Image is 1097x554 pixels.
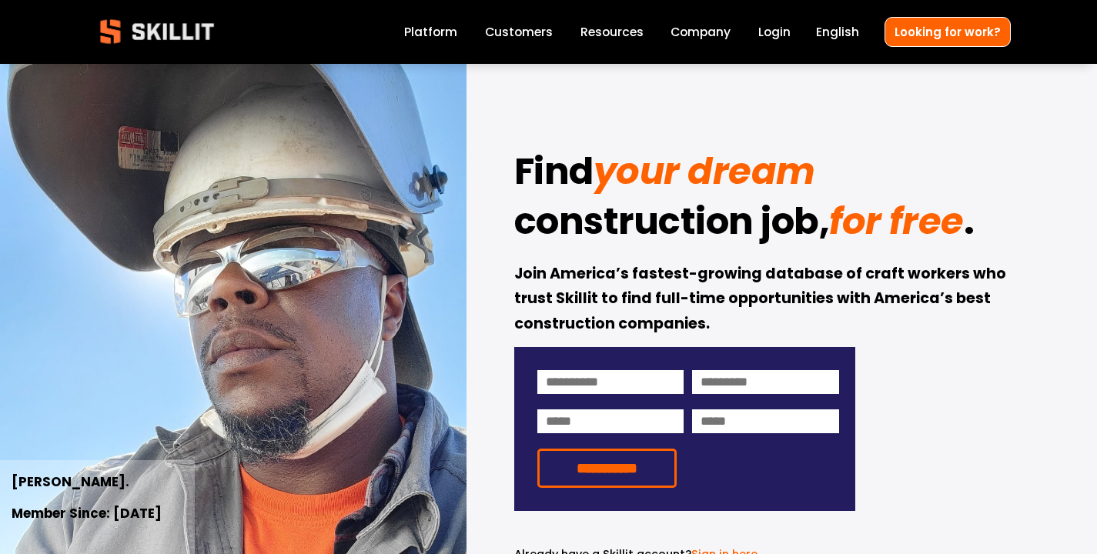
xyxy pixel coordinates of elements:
[580,22,644,42] a: folder dropdown
[671,22,731,42] a: Company
[514,143,594,206] strong: Find
[885,17,1011,47] a: Looking for work?
[964,193,975,256] strong: .
[816,22,859,42] div: language picker
[580,23,644,41] span: Resources
[404,22,457,42] a: Platform
[758,22,791,42] a: Login
[12,503,162,526] strong: Member Since: [DATE]
[816,23,859,41] span: English
[594,145,815,197] em: your dream
[485,22,553,42] a: Customers
[87,8,227,55] img: Skillit
[829,195,963,247] em: for free
[12,472,129,494] strong: [PERSON_NAME].
[514,262,1009,338] strong: Join America’s fastest-growing database of craft workers who trust Skillit to find full-time oppo...
[514,193,830,256] strong: construction job,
